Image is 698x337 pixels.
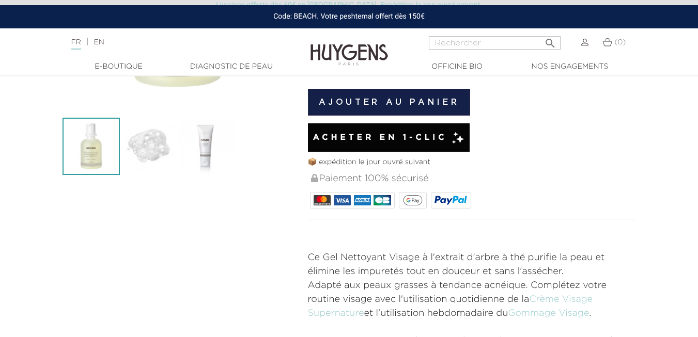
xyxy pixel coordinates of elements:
[406,61,509,72] a: Officine Bio
[614,39,626,46] span: (0)
[544,34,556,46] i: 
[66,36,283,49] div: |
[374,195,391,205] img: CB_NATIONALE
[508,309,589,318] a: Gommage Visage
[71,39,81,50] a: FR
[334,195,351,205] img: VISA
[308,251,636,279] p: Ce Gel Nettoyant Visage à l'extrait d'arbre à thé purifie la peau et élimine les impuretés tout e...
[311,27,388,67] img: Huygens
[541,33,560,47] button: 
[308,89,471,116] button: Ajouter au panier
[308,279,636,320] p: Adapté aux peaux grasses à tendance acnéique. Complétez votre routine visage avec l'utilisation q...
[177,118,235,175] img: Le Gel Nettoyant Visage Infusion Blanche 75ml
[311,174,318,182] img: Paiement 100% sécurisé
[180,61,283,72] a: Diagnostic de peau
[314,195,331,205] img: MASTERCARD
[308,157,636,168] p: 📦 expédition le jour ouvré suivant
[403,195,423,205] img: google_pay
[310,168,636,190] div: Paiement 100% sécurisé
[354,195,371,205] img: AMEX
[518,61,622,72] a: Nos engagements
[67,61,170,72] a: E-Boutique
[63,118,120,175] img: Le Gel Nettoyant Visage Infusion Blanche 250ml
[429,36,561,50] input: Rechercher
[94,39,104,46] a: EN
